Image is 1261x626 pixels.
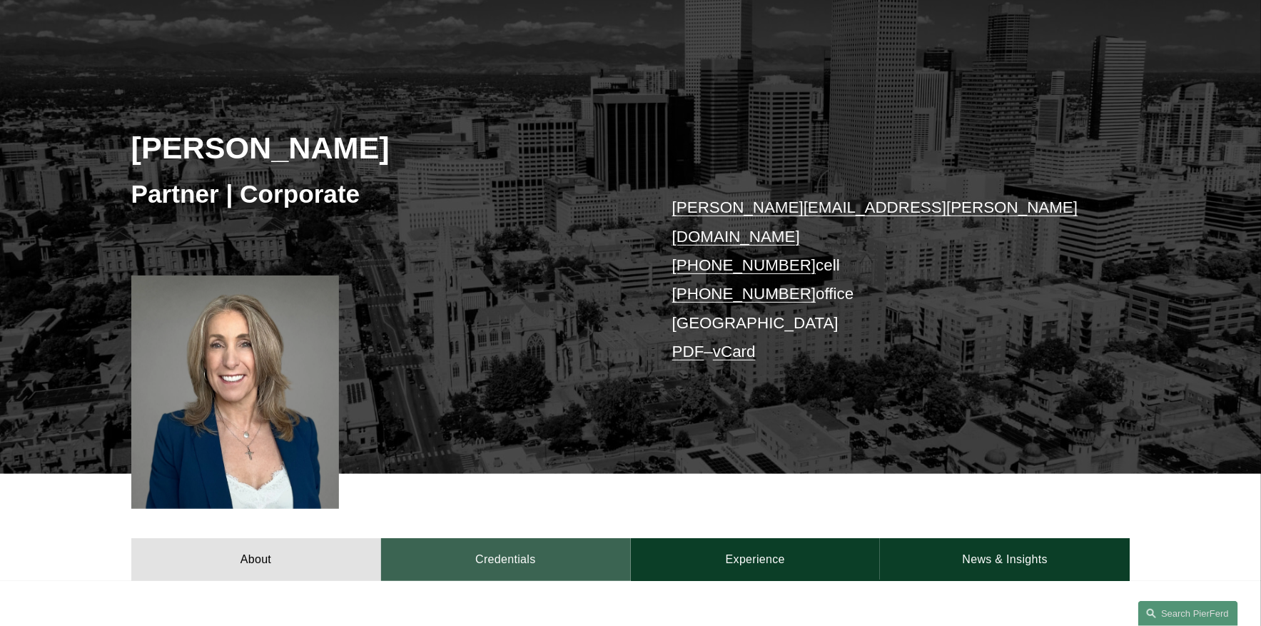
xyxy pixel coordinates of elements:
a: [PERSON_NAME][EMAIL_ADDRESS][PERSON_NAME][DOMAIN_NAME] [672,198,1078,245]
a: Credentials [381,538,631,581]
h3: Partner | Corporate [131,178,631,210]
a: [PHONE_NUMBER] [672,285,816,303]
a: vCard [713,343,756,360]
a: PDF [672,343,704,360]
h2: [PERSON_NAME] [131,129,631,166]
a: [PHONE_NUMBER] [672,256,816,274]
a: News & Insights [880,538,1130,581]
a: Experience [631,538,881,581]
a: Search this site [1138,601,1238,626]
p: cell office [GEOGRAPHIC_DATA] – [672,193,1088,366]
a: About [131,538,381,581]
